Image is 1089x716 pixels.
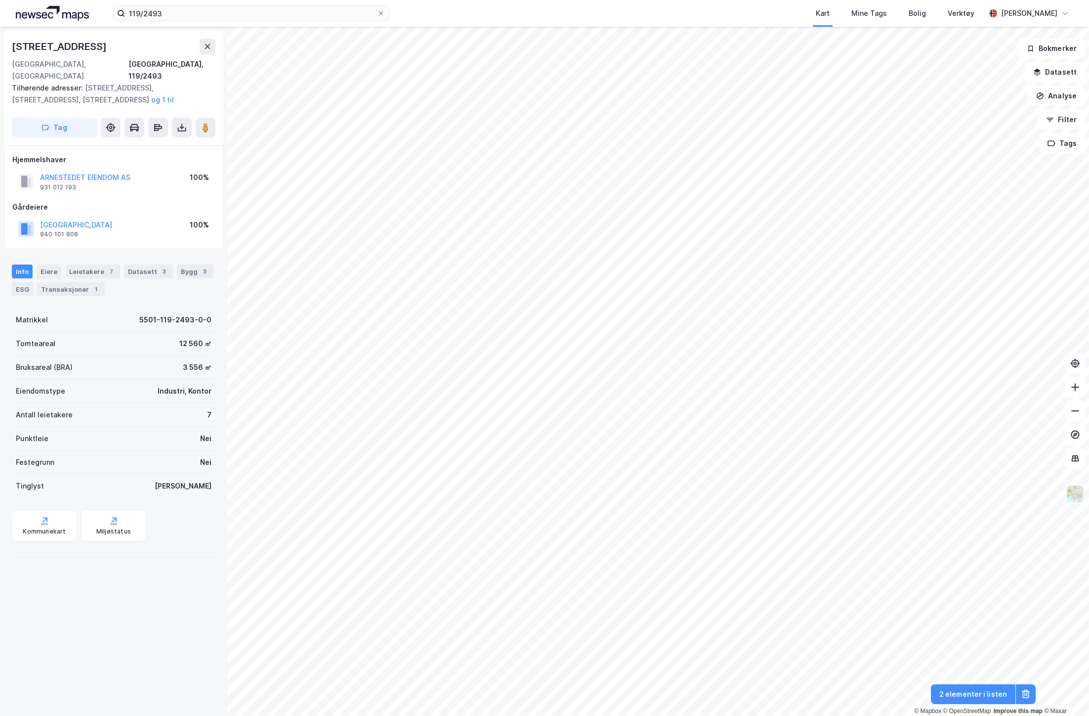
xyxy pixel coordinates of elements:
[200,433,211,445] div: Nei
[12,58,128,82] div: [GEOGRAPHIC_DATA], [GEOGRAPHIC_DATA]
[12,39,109,54] div: [STREET_ADDRESS]
[12,118,97,137] button: Tag
[40,183,76,191] div: 931 012 193
[948,7,974,19] div: Verktøy
[177,265,213,278] div: Bygg
[1040,669,1089,716] iframe: Chat Widget
[124,265,173,278] div: Datasett
[128,58,215,82] div: [GEOGRAPHIC_DATA], 119/2493
[994,708,1043,715] a: Improve this map
[914,708,941,715] a: Mapbox
[12,282,33,296] div: ESG
[183,361,211,373] div: 3 556 ㎡
[37,282,105,296] div: Transaksjoner
[1018,39,1085,58] button: Bokmerker
[37,265,61,278] div: Eiere
[16,361,73,373] div: Bruksareal (BRA)
[125,6,377,21] input: Søk på adresse, matrikkel, gårdeiere, leietakere eller personer
[16,480,44,492] div: Tinglyst
[12,84,85,92] span: Tilhørende adresser:
[91,284,101,294] div: 1
[1039,134,1085,153] button: Tags
[65,265,120,278] div: Leietakere
[16,433,48,445] div: Punktleie
[158,385,211,397] div: Industri, Kontor
[23,528,66,536] div: Kommunekart
[96,528,131,536] div: Miljøstatus
[16,314,48,326] div: Matrikkel
[1038,110,1085,130] button: Filter
[207,409,211,421] div: 7
[16,456,54,468] div: Festegrunn
[1028,86,1085,106] button: Analyse
[179,338,211,350] div: 12 560 ㎡
[16,409,73,421] div: Antall leietakere
[12,265,33,278] div: Info
[1040,669,1089,716] div: Kontrollprogram for chat
[190,172,209,183] div: 100%
[16,385,65,397] div: Eiendomstype
[12,82,208,106] div: [STREET_ADDRESS], [STREET_ADDRESS], [STREET_ADDRESS]
[1066,485,1085,503] img: Z
[12,154,215,166] div: Hjemmelshaver
[12,201,215,213] div: Gårdeiere
[200,267,209,276] div: 3
[816,7,830,19] div: Kart
[16,338,55,350] div: Tomteareal
[16,6,89,21] img: logo.a4113a55bc3d86da70a041830d287a7e.svg
[931,684,1015,704] button: 2 elementer i listen
[851,7,887,19] div: Mine Tags
[155,480,211,492] div: [PERSON_NAME]
[909,7,926,19] div: Bolig
[106,267,116,276] div: 7
[943,708,991,715] a: OpenStreetMap
[190,219,209,231] div: 100%
[159,267,169,276] div: 3
[40,230,78,238] div: 940 101 808
[200,456,211,468] div: Nei
[1001,7,1057,19] div: [PERSON_NAME]
[1025,62,1085,82] button: Datasett
[139,314,211,326] div: 5501-119-2493-0-0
